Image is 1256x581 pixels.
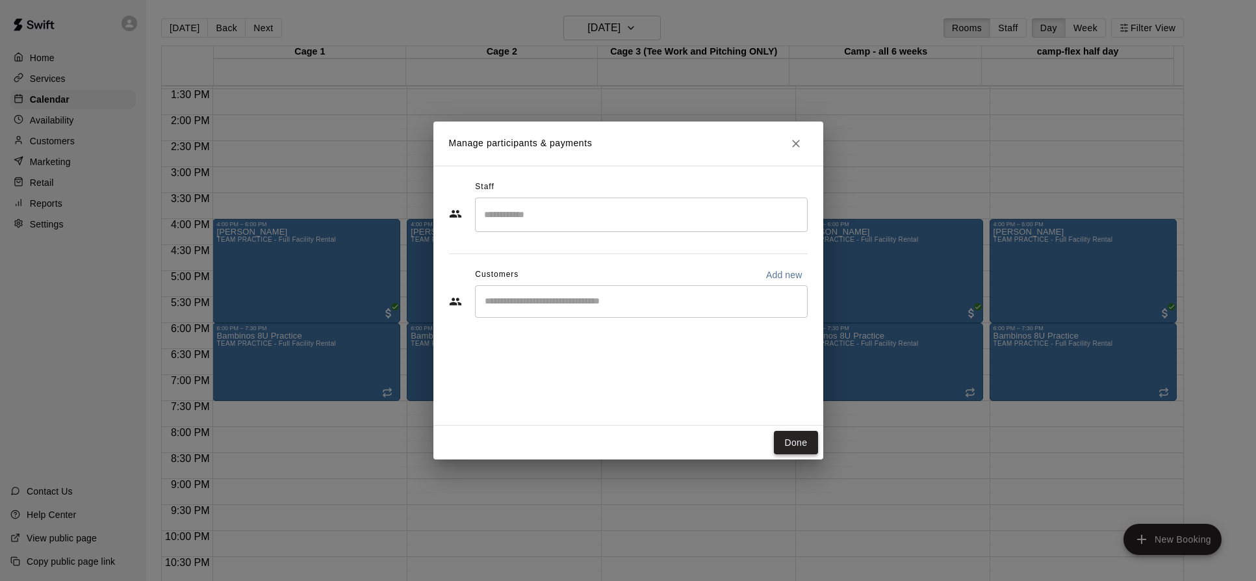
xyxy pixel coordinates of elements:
[475,285,808,318] div: Start typing to search customers...
[475,198,808,232] div: Search staff
[766,268,802,281] p: Add new
[761,265,808,285] button: Add new
[449,136,593,150] p: Manage participants & payments
[449,207,462,220] svg: Staff
[449,295,462,308] svg: Customers
[475,265,519,285] span: Customers
[475,177,494,198] span: Staff
[784,132,808,155] button: Close
[774,431,817,455] button: Done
